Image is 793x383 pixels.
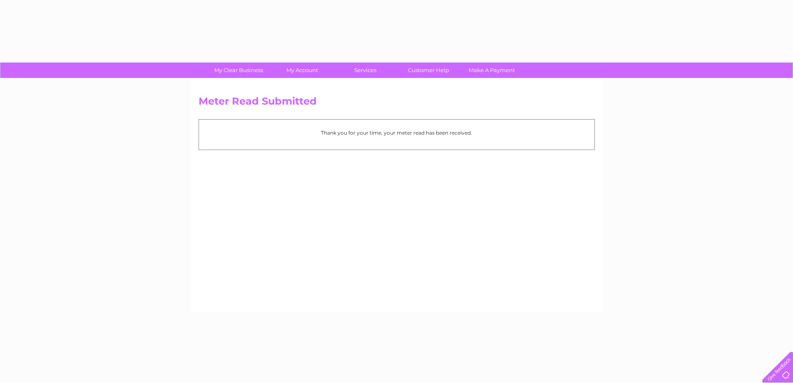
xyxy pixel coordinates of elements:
[203,129,590,137] p: Thank you for your time, your meter read has been received.
[204,63,273,78] a: My Clear Business
[331,63,400,78] a: Services
[457,63,526,78] a: Make A Payment
[199,95,595,111] h2: Meter Read Submitted
[268,63,336,78] a: My Account
[394,63,463,78] a: Customer Help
